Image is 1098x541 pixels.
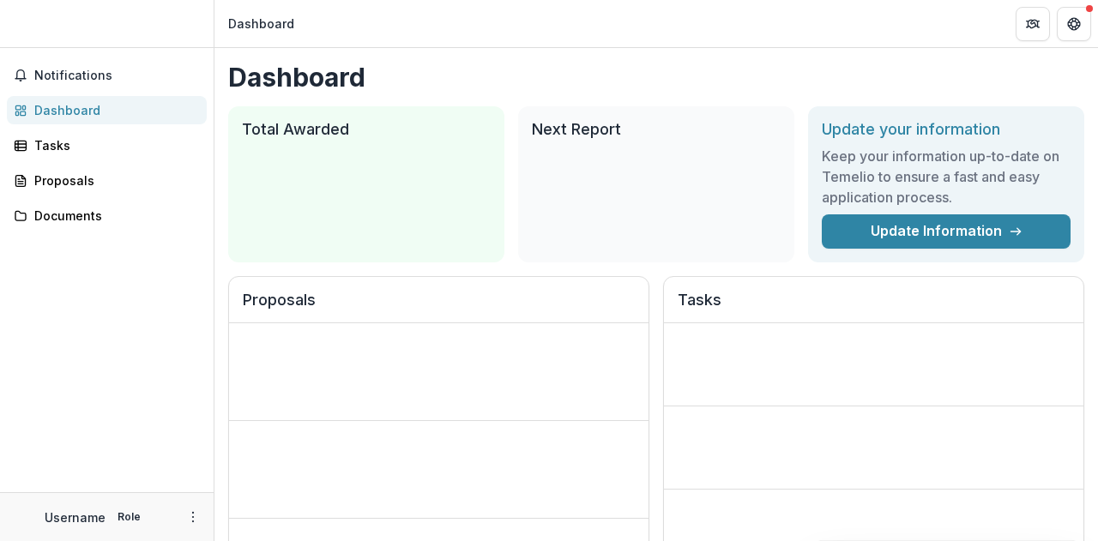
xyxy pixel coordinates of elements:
p: Role [112,509,146,525]
h2: Next Report [532,120,781,139]
a: Update Information [822,214,1071,249]
nav: breadcrumb [221,11,301,36]
a: Documents [7,201,207,230]
p: Username [45,508,106,526]
h2: Proposals [243,291,635,323]
button: Notifications [7,62,207,89]
button: Get Help [1057,7,1091,41]
h1: Dashboard [228,62,1084,93]
div: Tasks [34,136,193,154]
span: Notifications [34,69,200,83]
h2: Tasks [678,291,1070,323]
h3: Keep your information up-to-date on Temelio to ensure a fast and easy application process. [822,146,1071,207]
h2: Update your information [822,120,1071,139]
button: Partners [1016,7,1050,41]
div: Dashboard [34,101,193,119]
a: Dashboard [7,96,207,124]
div: Dashboard [228,15,294,33]
button: More [183,507,203,527]
h2: Total Awarded [242,120,491,139]
div: Proposals [34,171,193,189]
a: Proposals [7,166,207,195]
a: Tasks [7,131,207,159]
div: Documents [34,207,193,225]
